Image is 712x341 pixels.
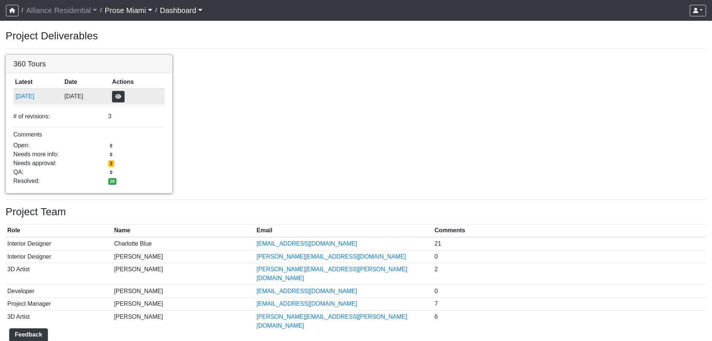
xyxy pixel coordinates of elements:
a: Prose Miami [105,3,152,18]
td: [PERSON_NAME] [112,285,255,298]
td: Charlotte Blue [112,237,255,250]
a: Dashboard [160,3,202,18]
td: Interior Designer [6,237,112,250]
span: / [152,3,160,18]
td: Interior Designer [6,250,112,263]
td: 3D Artist [6,263,112,285]
td: [PERSON_NAME] [112,298,255,311]
a: [PERSON_NAME][EMAIL_ADDRESS][PERSON_NAME][DOMAIN_NAME] [257,266,407,281]
td: vYLgsLqzwxVrMdejQeAm7x [13,89,63,104]
a: [EMAIL_ADDRESS][DOMAIN_NAME] [257,288,357,294]
h3: Project Deliverables [6,30,706,42]
span: / [97,3,105,18]
td: [PERSON_NAME] [112,263,255,285]
a: [EMAIL_ADDRESS][DOMAIN_NAME] [257,240,357,247]
a: [PERSON_NAME][EMAIL_ADDRESS][DOMAIN_NAME] [257,253,406,260]
td: Project Manager [6,298,112,311]
iframe: Ybug feedback widget [6,326,49,341]
td: 0 [433,250,706,263]
a: [EMAIL_ADDRESS][DOMAIN_NAME] [257,301,357,307]
td: [PERSON_NAME] [112,250,255,263]
a: Alliance Residential [26,3,97,18]
td: 6 [433,311,706,332]
button: [DATE] [15,92,61,101]
td: 0 [433,285,706,298]
td: 2 [433,263,706,285]
h3: Project Team [6,206,706,218]
td: [PERSON_NAME] [112,311,255,332]
th: Name [112,224,255,237]
td: Developer [6,285,112,298]
span: / [19,3,26,18]
td: 3D Artist [6,311,112,332]
td: 21 [433,237,706,250]
th: Comments [433,224,706,237]
th: Role [6,224,112,237]
th: Email [255,224,433,237]
td: 7 [433,298,706,311]
a: [PERSON_NAME][EMAIL_ADDRESS][PERSON_NAME][DOMAIN_NAME] [257,314,407,329]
